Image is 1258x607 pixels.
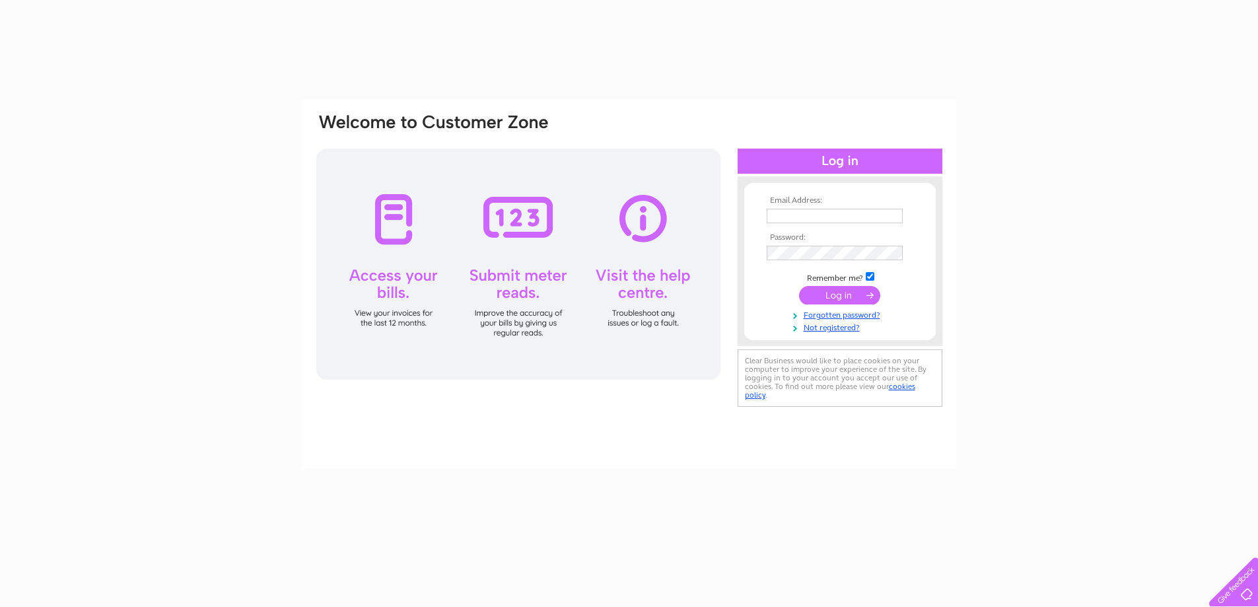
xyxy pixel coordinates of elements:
[763,270,917,283] td: Remember me?
[799,286,880,304] input: Submit
[745,382,915,400] a: cookies policy
[767,320,917,333] a: Not registered?
[738,349,942,407] div: Clear Business would like to place cookies on your computer to improve your experience of the sit...
[767,308,917,320] a: Forgotten password?
[763,196,917,205] th: Email Address:
[763,233,917,242] th: Password:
